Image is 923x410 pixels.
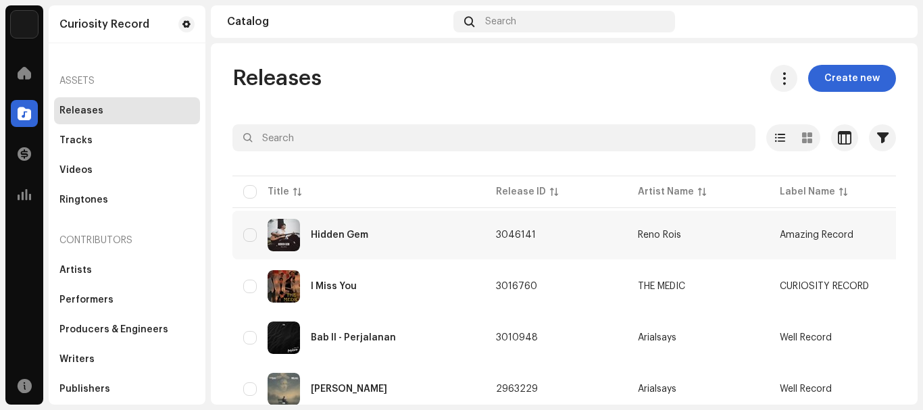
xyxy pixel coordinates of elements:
img: 80daa221-f2c0-4df1-a529-9d7e70fbf4ae [880,11,901,32]
re-m-nav-item: Publishers [54,376,200,403]
span: Search [485,16,516,27]
span: Well Record [780,384,832,394]
span: 3010948 [496,333,538,342]
div: Videos [59,165,93,176]
re-m-nav-item: Releases [54,97,200,124]
img: 48277db7-7e48-4ba0-a48c-84238b86a306 [268,322,300,354]
div: Artist Name [638,185,694,199]
span: 3016760 [496,282,537,291]
re-m-nav-item: Videos [54,157,200,184]
re-m-nav-item: Writers [54,346,200,373]
span: Arialsays [638,333,758,342]
div: Artists [59,265,92,276]
div: Arialsays [638,333,676,342]
img: 9619c64f-7a8b-41b4-babc-0c00fde752e1 [268,219,300,251]
span: Well Record [780,333,832,342]
re-m-nav-item: Tracks [54,127,200,154]
div: Bab II - Perjalanan [311,333,396,342]
span: Arialsays [638,384,758,394]
span: 3046141 [496,230,536,240]
div: Catalog [227,16,448,27]
div: Performers [59,294,114,305]
div: Writers [59,354,95,365]
span: Amazing Record [780,230,853,240]
div: Reno Rois [638,230,681,240]
div: I Miss You [311,282,357,291]
div: Ringtones [59,195,108,205]
div: Publishers [59,384,110,394]
input: Search [232,124,755,151]
div: Label Name [780,185,835,199]
re-m-nav-item: Performers [54,286,200,313]
span: Reno Rois [638,230,758,240]
div: Tracks [59,135,93,146]
div: Hidden Gem [311,230,368,240]
re-m-nav-item: Ringtones [54,186,200,213]
span: THE MEDIC [638,282,758,291]
span: Releases [232,65,322,92]
div: Dan Hilang [311,384,387,394]
div: Arialsays [638,384,676,394]
div: Title [268,185,289,199]
div: THE MEDIC [638,282,685,291]
re-m-nav-item: Artists [54,257,200,284]
img: de0d2825-999c-4937-b35a-9adca56ee094 [11,11,38,38]
re-m-nav-item: Producers & Engineers [54,316,200,343]
div: Releases [59,105,103,116]
button: Create new [808,65,896,92]
div: Release ID [496,185,546,199]
span: CURIOSITY RECORD [780,282,869,291]
span: Create new [824,65,880,92]
re-a-nav-header: Contributors [54,224,200,257]
span: 2963229 [496,384,538,394]
img: 5e6fc114-3f96-49d2-9017-a62817f8f670 [268,373,300,405]
re-a-nav-header: Assets [54,65,200,97]
div: Producers & Engineers [59,324,168,335]
div: Curiosity Record [59,19,149,30]
img: 40ef7988-b5ec-4718-8d7b-0fb6cd1345ed [268,270,300,303]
